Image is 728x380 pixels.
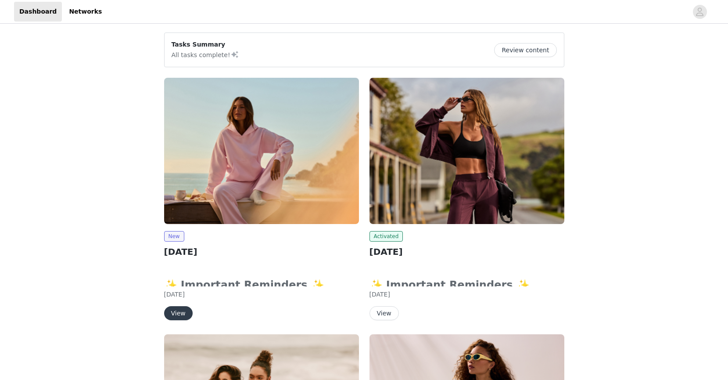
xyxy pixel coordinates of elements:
[494,43,556,57] button: Review content
[64,2,107,22] a: Networks
[14,2,62,22] a: Dashboard
[164,245,359,258] h2: [DATE]
[696,5,704,19] div: avatar
[369,245,564,258] h2: [DATE]
[369,279,535,291] strong: ✨ Important Reminders ✨
[369,78,564,224] img: Fabletics
[369,310,399,317] a: View
[164,231,184,242] span: New
[164,291,185,298] span: [DATE]
[164,279,330,291] strong: ✨ Important Reminders ✨
[164,78,359,224] img: Fabletics
[369,231,403,242] span: Activated
[369,291,390,298] span: [DATE]
[369,306,399,320] button: View
[164,306,193,320] button: View
[172,49,239,60] p: All tasks complete!
[172,40,239,49] p: Tasks Summary
[164,310,193,317] a: View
